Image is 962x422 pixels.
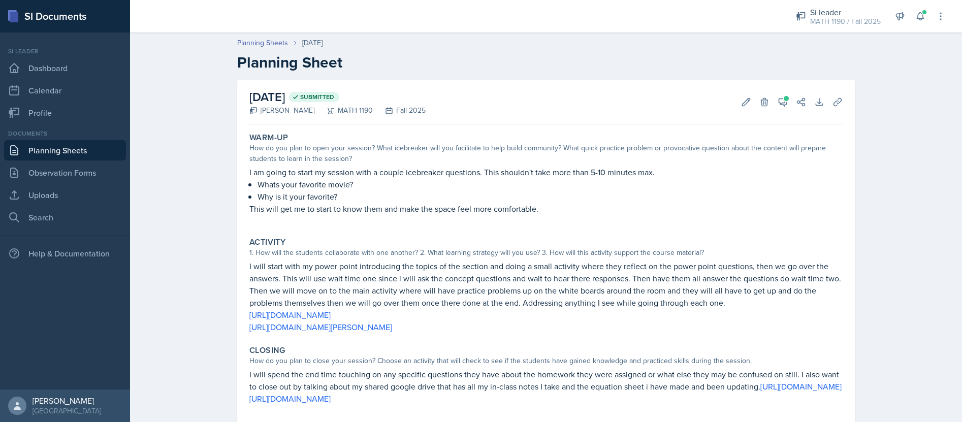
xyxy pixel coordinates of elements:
[249,393,331,404] a: [URL][DOMAIN_NAME]
[249,203,843,215] p: This will get me to start to know them and make the space feel more comfortable.
[249,355,843,366] div: How do you plan to close your session? Choose an activity that will check to see if the students ...
[373,105,426,116] div: Fall 2025
[249,133,288,143] label: Warm-Up
[33,396,101,406] div: [PERSON_NAME]
[249,309,331,320] a: [URL][DOMAIN_NAME]
[4,163,126,183] a: Observation Forms
[237,53,855,72] h2: Planning Sheet
[4,103,126,123] a: Profile
[4,47,126,56] div: Si leader
[4,207,126,228] a: Search
[314,105,373,116] div: MATH 1190
[237,38,288,48] a: Planning Sheets
[258,178,843,190] p: Whats your favorite movie?
[4,80,126,101] a: Calendar
[249,105,314,116] div: [PERSON_NAME]
[258,190,843,203] p: Why is it your favorite?
[249,143,843,164] div: How do you plan to open your session? What icebreaker will you facilitate to help build community...
[810,6,881,18] div: Si leader
[300,93,334,101] span: Submitted
[249,88,426,106] h2: [DATE]
[249,237,285,247] label: Activity
[4,185,126,205] a: Uploads
[760,381,842,392] a: [URL][DOMAIN_NAME]
[249,260,843,309] p: I will start with my power point introducing the topics of the section and doing a small activity...
[810,16,881,27] div: MATH 1190 / Fall 2025
[33,406,101,416] div: [GEOGRAPHIC_DATA]
[249,345,285,355] label: Closing
[249,368,843,393] p: I will spend the end time touching on any specific questions they have about the homework they we...
[4,129,126,138] div: Documents
[249,247,843,258] div: 1. How will the students collaborate with one another? 2. What learning strategy will you use? 3....
[249,166,843,178] p: I am going to start my session with a couple icebreaker questions. This shouldn't take more than ...
[302,38,323,48] div: [DATE]
[249,321,392,333] a: [URL][DOMAIN_NAME][PERSON_NAME]
[4,140,126,160] a: Planning Sheets
[4,243,126,264] div: Help & Documentation
[4,58,126,78] a: Dashboard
